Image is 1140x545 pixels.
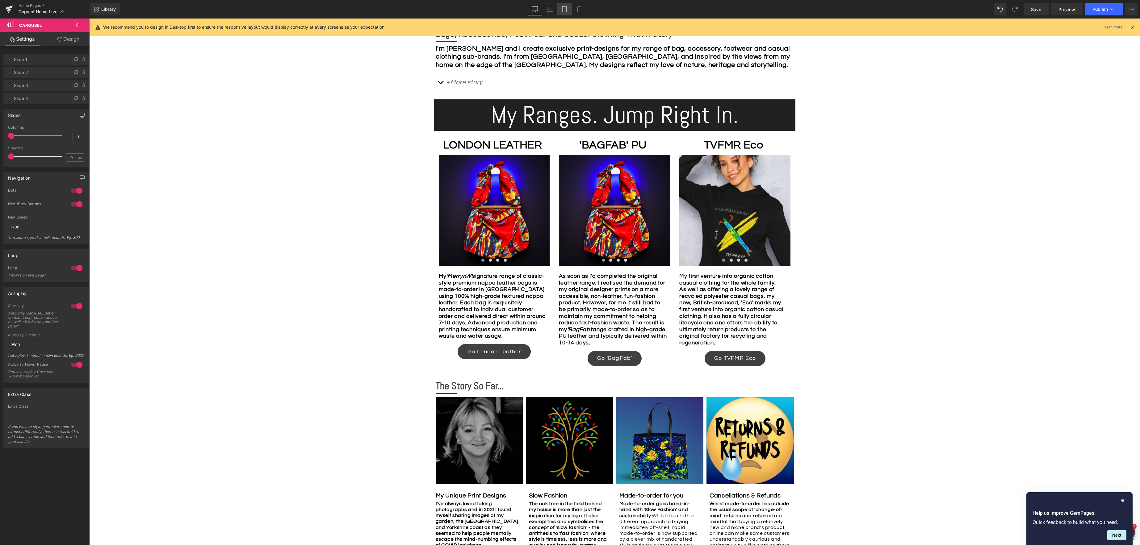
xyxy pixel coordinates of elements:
[46,32,91,46] a: Design
[1009,3,1021,15] button: Redo
[350,255,457,320] b: My signature range of classic-style premium nappa leather bags is made-to-order in [GEOGRAPHIC_DA...
[470,255,577,327] b: As soon as I'd completed the original leather range, I realised the demand for my original design...
[620,474,692,480] b: Cancellations & Refunds
[490,121,558,132] b: 'BAGFAB' PU
[8,370,64,378] div: Pause autoplay Carousel when mouseover.
[345,81,706,112] h1: My Ranges. Jump Right In.
[1092,7,1108,12] span: Publish
[1125,3,1138,15] button: More
[8,388,31,397] div: Extra Class
[361,60,393,67] i: More story
[8,172,31,181] div: Navigation
[590,268,694,327] strong: As well as offering a lovely range of recycled polyester casual bags, my new, British-produced, '...
[14,54,66,65] span: Slide 1
[19,3,90,8] a: Home Pages
[1132,524,1137,529] span: 1
[14,93,66,104] span: Slide 4
[1033,510,1126,517] h2: Help us improve GemPages!
[19,9,57,14] span: Copy of Home Live
[8,333,84,337] div: Autoplay Timeout
[440,483,518,529] strong: The oak tree in the field behind my house is more than just the inspiration for my logo. It also ...
[90,3,120,15] a: New Library
[78,156,83,160] span: px
[8,404,84,409] div: Extra Class
[527,3,542,15] a: Desktop
[530,474,594,480] strong: Made-to-order for you
[346,9,583,21] b: Bags, Accessories, Footwear and Casual Clothing With A Story
[8,109,20,118] div: Slides
[1058,6,1075,13] span: Preview
[8,146,84,150] div: Spacing
[1085,3,1123,15] button: Publish
[346,483,429,529] strong: I've always loved taking photographs and in 202l I found myself sharing images of my garden, the ...
[1031,6,1041,13] span: Save
[14,80,66,91] span: Slide 3
[542,3,557,15] a: Laptop
[19,23,42,28] span: Carousel
[8,235,84,244] div: Transition speed. in miliseconds. Eg: 300
[8,125,84,130] div: Columns
[8,202,65,208] div: Next/Prev Buttons
[8,353,84,362] div: Auto play Timeout in miliseconds. Eg: 3000
[8,311,64,328] div: Auto play Carousel. Better enable 'Loop' option above as well. *Works on your live page*
[1107,530,1126,540] button: Next question
[8,265,65,272] div: Loop
[8,303,65,310] div: Autoplay
[8,249,19,258] div: Loop
[8,287,27,296] div: Autoplay
[1119,497,1126,505] button: Hide survey
[590,255,686,267] strong: My first venture into organic cotton casual clothing for the whole family!
[615,332,677,347] a: Go TVFMR Eco
[354,121,453,132] b: LONDON LEATHER
[557,3,572,15] a: Tablet
[615,121,674,132] b: TVFMR Eco
[1100,23,1125,31] a: Learn more
[572,3,587,15] a: Mobile
[530,483,601,499] strong: Made-to-order goes hand-in-hand with 'Slow Fashion' and sustainability.
[357,255,383,260] i: 'MerrynW'
[357,58,694,70] p: +
[346,27,701,50] strong: I'm [PERSON_NAME] and I create exclusive print-designs for my range of bag, accessory, footwear a...
[1029,505,1046,522] button: Open chatbox
[8,188,65,194] div: Dots
[440,474,478,480] b: Slow Fashion
[346,474,417,480] b: My Unique Print Designs
[620,483,700,499] strong: Whilst made-to-order lies outside the usual scope of 'change-of-mind' returns and refunds
[1051,3,1083,15] a: Preview
[346,361,415,373] b: The Story So Far...
[368,326,442,341] a: Go London Leather
[8,424,84,448] div: If you wish to style particular content element differently, then use this field to add a class n...
[8,215,84,219] div: Nav Speed
[103,24,386,31] p: We recommend you to design in Desktop first to ensure the responsive layout would display correct...
[101,6,116,12] span: Library
[8,362,65,368] div: Autoplay Hover Pause
[498,332,553,347] a: Go 'BagFab'
[8,273,64,277] div: *Works on live page*
[14,67,66,78] span: Slide 2
[478,308,502,314] i: 'BagFab'
[1033,497,1126,540] div: Help us improve GemPages!
[994,3,1006,15] button: Undo
[1033,519,1126,525] p: Quick feedback to build what you need.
